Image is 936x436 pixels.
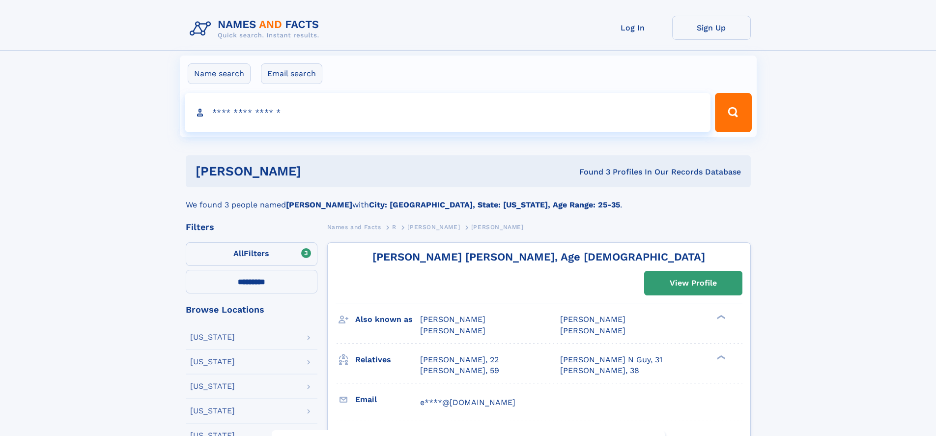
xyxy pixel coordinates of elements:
[186,242,317,266] label: Filters
[186,305,317,314] div: Browse Locations
[372,251,705,263] a: [PERSON_NAME] [PERSON_NAME], Age [DEMOGRAPHIC_DATA]
[420,326,485,335] span: [PERSON_NAME]
[645,271,742,295] a: View Profile
[186,223,317,232] div: Filters
[186,16,327,42] img: Logo Names and Facts
[261,63,322,84] label: Email search
[560,354,662,365] a: [PERSON_NAME] N Guy, 31
[715,93,751,132] button: Search Button
[560,365,639,376] a: [PERSON_NAME], 38
[407,224,460,231] span: [PERSON_NAME]
[355,311,420,328] h3: Also known as
[369,200,620,209] b: City: [GEOGRAPHIC_DATA], State: [US_STATE], Age Range: 25-35
[714,314,726,320] div: ❯
[440,167,741,177] div: Found 3 Profiles In Our Records Database
[560,326,625,335] span: [PERSON_NAME]
[286,200,352,209] b: [PERSON_NAME]
[196,165,440,177] h1: [PERSON_NAME]
[355,351,420,368] h3: Relatives
[190,333,235,341] div: [US_STATE]
[355,391,420,408] h3: Email
[420,365,499,376] a: [PERSON_NAME], 59
[233,249,244,258] span: All
[190,407,235,415] div: [US_STATE]
[185,93,711,132] input: search input
[714,354,726,360] div: ❯
[420,315,485,324] span: [PERSON_NAME]
[420,354,499,365] a: [PERSON_NAME], 22
[190,358,235,366] div: [US_STATE]
[392,221,397,233] a: R
[670,272,717,294] div: View Profile
[407,221,460,233] a: [PERSON_NAME]
[327,221,381,233] a: Names and Facts
[594,16,672,40] a: Log In
[471,224,524,231] span: [PERSON_NAME]
[190,382,235,390] div: [US_STATE]
[392,224,397,231] span: R
[186,187,751,211] div: We found 3 people named with .
[672,16,751,40] a: Sign Up
[188,63,251,84] label: Name search
[560,315,625,324] span: [PERSON_NAME]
